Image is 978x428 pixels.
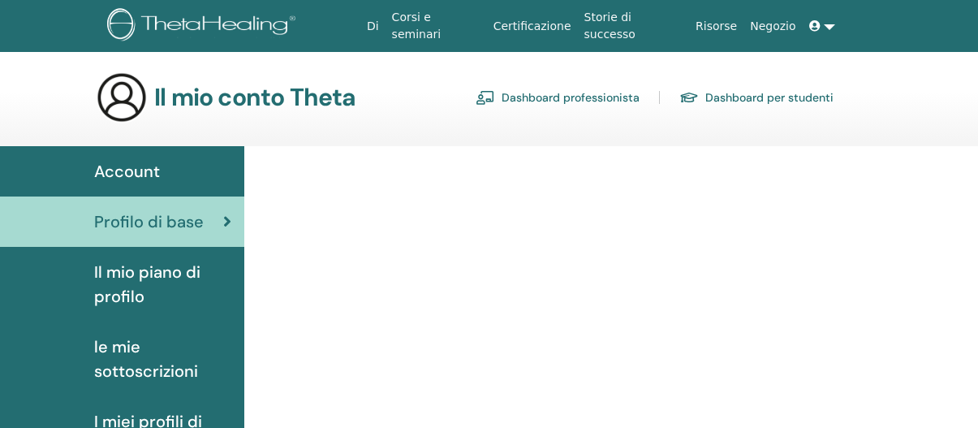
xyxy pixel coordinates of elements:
[476,84,640,110] a: Dashboard professionista
[96,71,148,123] img: generic-user-icon.jpg
[94,159,160,184] span: Account
[94,260,231,309] span: Il mio piano di profilo
[386,2,487,50] a: Corsi e seminari
[689,11,743,41] a: Risorse
[360,11,386,41] a: Di
[107,8,301,45] img: logo.png
[476,90,495,105] img: chalkboard-teacher.svg
[94,210,204,234] span: Profilo di base
[487,11,578,41] a: Certificazione
[94,335,231,383] span: le mie sottoscrizioni
[154,83,356,112] h3: Il mio conto Theta
[743,11,802,41] a: Negozio
[679,84,834,110] a: Dashboard per studenti
[679,91,699,105] img: graduation-cap.svg
[578,2,690,50] a: Storie di successo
